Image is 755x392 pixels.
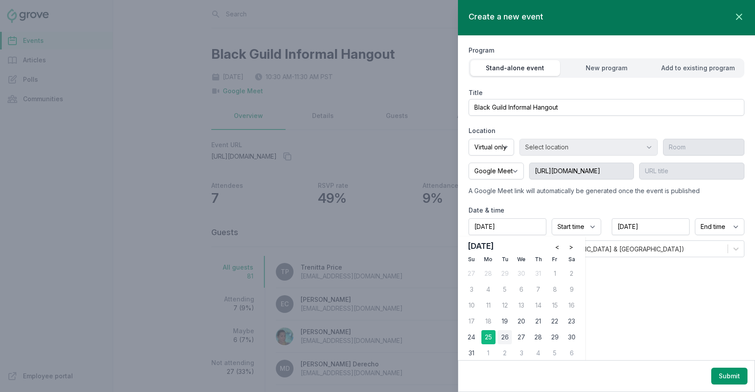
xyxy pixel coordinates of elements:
[562,64,652,72] div: New program
[498,282,512,297] div: Not available Tuesday, August 5th, 2025
[531,330,545,344] div: Choose Thursday, August 28th, 2025
[465,252,479,266] div: Su
[663,139,744,156] input: Room
[515,282,529,297] div: Not available Wednesday, August 6th, 2025
[498,298,512,312] div: Not available Tuesday, August 12th, 2025
[515,298,529,312] div: Not available Wednesday, August 13th, 2025
[555,243,559,251] span: <
[465,298,479,312] div: Not available Sunday, August 10th, 2025
[498,330,512,344] div: Choose Tuesday, August 26th, 2025
[639,163,744,179] input: URL title
[515,330,529,344] div: Choose Wednesday, August 27th, 2025
[515,252,529,266] div: We
[569,243,573,251] span: >
[564,252,579,266] div: Sa
[531,252,545,266] div: Th
[531,282,545,297] div: Not available Thursday, August 7th, 2025
[465,314,479,328] div: Not available Sunday, August 17th, 2025
[481,252,496,266] div: Mo
[548,314,562,328] div: Choose Friday, August 22nd, 2025
[548,282,562,297] div: Not available Friday, August 8th, 2025
[531,298,545,312] div: Not available Thursday, August 14th, 2025
[531,346,545,360] div: Choose Thursday, September 4th, 2025
[465,266,479,281] div: Not available Sunday, July 27th, 2025
[468,240,580,252] div: [DATE]
[548,346,562,360] div: Choose Friday, September 5th, 2025
[564,282,579,297] div: Not available Saturday, August 9th, 2025
[515,266,529,281] div: Not available Wednesday, July 30th, 2025
[564,314,579,328] div: Choose Saturday, August 23rd, 2025
[548,330,562,344] div: Choose Friday, August 29th, 2025
[548,266,562,281] div: Not available Friday, August 1st, 2025
[653,64,743,72] div: Add to existing program
[481,346,496,360] div: Choose Monday, September 1st, 2025
[498,252,512,266] div: Tu
[612,218,690,235] input: End date
[564,330,579,344] div: Choose Saturday, August 30th, 2025
[498,314,512,328] div: Choose Tuesday, August 19th, 2025
[481,314,496,328] div: Not available Monday, August 18th, 2025
[481,298,496,312] div: Not available Monday, August 11th, 2025
[498,266,512,281] div: Not available Tuesday, July 29th, 2025
[498,346,512,360] div: Choose Tuesday, September 2nd, 2025
[564,266,579,281] div: Not available Saturday, August 2nd, 2025
[529,163,634,179] input: URL
[531,314,545,328] div: Choose Thursday, August 21st, 2025
[481,330,496,344] div: Choose Monday, August 25th, 2025
[481,282,496,297] div: Not available Monday, August 4th, 2025
[469,218,546,235] input: Start date
[531,266,545,281] div: Not available Thursday, July 31st, 2025
[469,46,744,55] label: Program
[465,282,479,297] div: Not available Sunday, August 3rd, 2025
[469,206,744,215] label: Date & time
[564,240,578,254] button: Next Month
[470,64,560,72] div: Stand-alone event
[564,346,579,360] div: Choose Saturday, September 6th, 2025
[469,11,543,23] h2: Create a new event
[481,266,496,281] div: Not available Monday, July 28th, 2025
[515,314,529,328] div: Choose Wednesday, August 20th, 2025
[465,330,479,344] div: Choose Sunday, August 24th, 2025
[548,298,562,312] div: Not available Friday, August 15th, 2025
[548,252,562,266] div: Fr
[550,240,564,254] button: Previous Month
[564,298,579,312] div: Not available Saturday, August 16th, 2025
[469,88,744,97] label: Title
[469,186,744,195] div: A Google Meet link will automatically be generated once the event is published
[711,368,747,384] button: Submit
[469,126,744,135] label: Location
[463,266,580,362] div: month 2025-08
[465,346,479,360] div: Choose Sunday, August 31st, 2025
[515,346,529,360] div: Choose Wednesday, September 3rd, 2025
